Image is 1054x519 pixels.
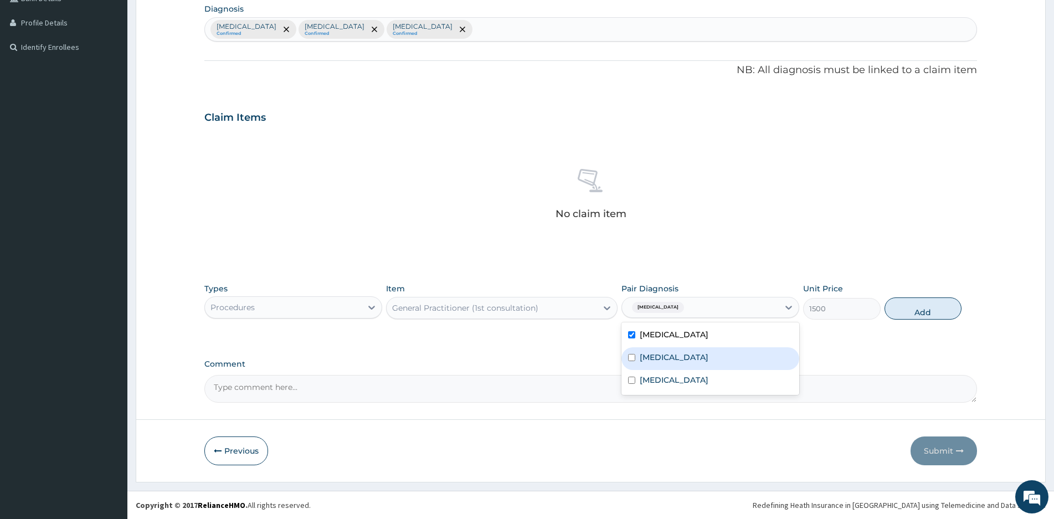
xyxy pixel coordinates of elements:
[204,359,977,369] label: Comment
[20,55,45,83] img: d_794563401_company_1708531726252_794563401
[621,283,678,294] label: Pair Diagnosis
[204,284,228,294] label: Types
[753,500,1046,511] div: Redefining Heath Insurance in [GEOGRAPHIC_DATA] using Telemedicine and Data Science!
[204,112,266,124] h3: Claim Items
[640,352,708,363] label: [MEDICAL_DATA]
[182,6,208,32] div: Minimize live chat window
[386,283,405,294] label: Item
[556,208,626,219] p: No claim item
[640,329,708,340] label: [MEDICAL_DATA]
[6,302,211,341] textarea: Type your message and hit 'Enter'
[198,500,245,510] a: RelianceHMO
[210,302,255,313] div: Procedures
[393,31,453,37] small: Confirmed
[392,302,538,314] div: General Practitioner (1st consultation)
[305,22,364,31] p: [MEDICAL_DATA]
[136,500,248,510] strong: Copyright © 2017 .
[217,22,276,31] p: [MEDICAL_DATA]
[217,31,276,37] small: Confirmed
[632,302,684,313] span: [MEDICAL_DATA]
[640,374,708,386] label: [MEDICAL_DATA]
[204,63,977,78] p: NB: All diagnosis must be linked to a claim item
[58,62,186,76] div: Chat with us now
[393,22,453,31] p: [MEDICAL_DATA]
[457,24,467,34] span: remove selection option
[127,491,1054,519] footer: All rights reserved.
[885,297,962,320] button: Add
[369,24,379,34] span: remove selection option
[803,283,843,294] label: Unit Price
[204,3,244,14] label: Diagnosis
[911,436,977,465] button: Submit
[204,436,268,465] button: Previous
[281,24,291,34] span: remove selection option
[305,31,364,37] small: Confirmed
[64,140,153,251] span: We're online!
